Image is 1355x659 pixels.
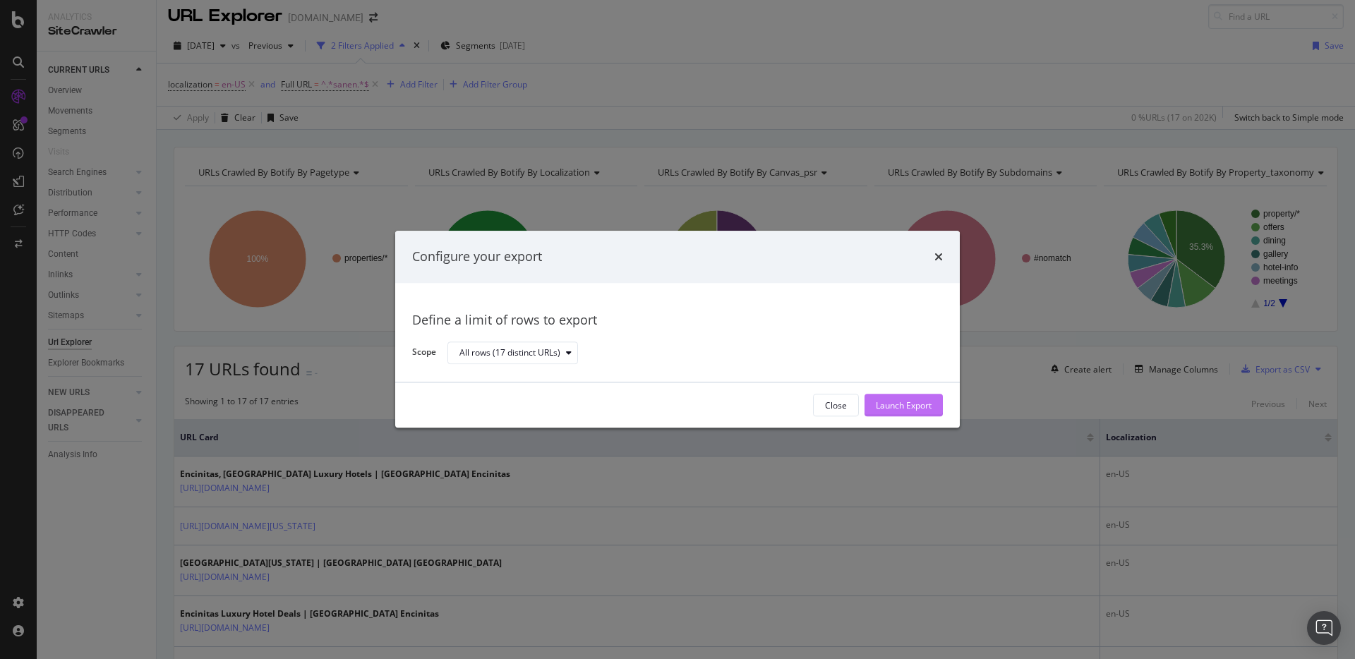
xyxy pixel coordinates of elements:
div: Define a limit of rows to export [412,311,943,329]
div: Open Intercom Messenger [1307,611,1341,645]
label: Scope [412,346,436,362]
button: Launch Export [865,394,943,417]
div: All rows (17 distinct URLs) [459,349,560,357]
div: modal [395,231,960,428]
div: Configure your export [412,248,542,266]
div: Launch Export [876,399,932,411]
button: Close [813,394,859,417]
div: times [934,248,943,266]
button: All rows (17 distinct URLs) [447,341,578,364]
div: Close [825,399,847,411]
